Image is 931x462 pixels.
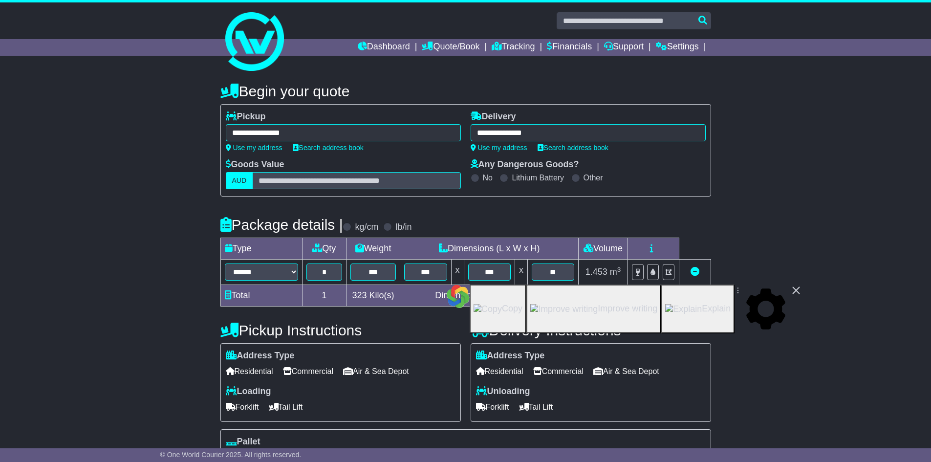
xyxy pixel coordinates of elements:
a: Search address book [537,144,608,152]
h4: Pickup Instructions [220,322,461,338]
button: Improve writing [526,285,661,333]
label: kg/cm [355,222,378,233]
label: lb/in [395,222,411,233]
a: Dashboard [357,39,410,56]
span: Residential [226,364,273,379]
span: m [610,267,621,277]
label: Loading [226,386,271,397]
a: Use my address [226,144,282,152]
a: Settings [656,39,699,56]
span: Copy [502,304,522,313]
td: x [515,260,527,285]
label: AUD [226,172,253,189]
span: © One World Courier 2025. All rights reserved. [160,451,302,459]
label: Lithium Battery [512,173,564,182]
h4: Package details | [220,217,343,233]
label: Pallet [226,437,260,447]
label: Goods Value [226,159,284,170]
span: 323 [352,290,367,300]
td: Qty [302,238,346,260]
span: Explain [702,304,731,313]
span: 1.453 [585,267,607,277]
td: Dimensions (L x W x H) [400,238,579,260]
span: Tail Lift [519,399,553,415]
label: No [483,173,493,182]
td: Volume [579,238,628,260]
a: Remove this item [691,267,699,277]
label: Other [584,173,603,182]
span: Commercial [533,364,584,379]
img: Improve writing [530,304,598,315]
a: Search address book [292,144,364,152]
td: x [451,260,464,285]
label: Delivery [471,111,516,122]
span: Forklift [476,399,509,415]
label: Any Dangerous Goods? [471,159,579,170]
h4: Begin your quote [220,83,711,99]
a: Financials [547,39,592,56]
div: Settings [741,285,790,333]
span: Air & Sea Depot [343,364,409,379]
label: Address Type [476,351,545,361]
td: Kilo(s) [346,285,400,307]
a: Use my address [471,144,527,152]
span: Residential [476,364,523,379]
span: Air & Sea Depot [593,364,659,379]
label: Pickup [226,111,266,122]
a: Tracking [492,39,535,56]
td: Type [220,238,302,260]
span: Improve writing [598,304,657,313]
span: Commercial [283,364,333,379]
td: Dimensions in Centimetre(s) [400,285,579,307]
span: Tail Lift [269,399,303,415]
label: Address Type [226,351,295,361]
sup: 3 [617,266,621,273]
label: Unloading [476,386,530,397]
td: 1 [302,285,346,307]
a: Support [604,39,644,56]
td: Weight [346,238,400,260]
a: Quote/Book [422,39,479,56]
button: Copy [470,285,526,333]
td: Total [220,285,302,307]
img: Copy [474,304,502,315]
span: Forklift [226,399,259,415]
button: Explain [661,285,735,333]
img: Explain [665,304,702,315]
